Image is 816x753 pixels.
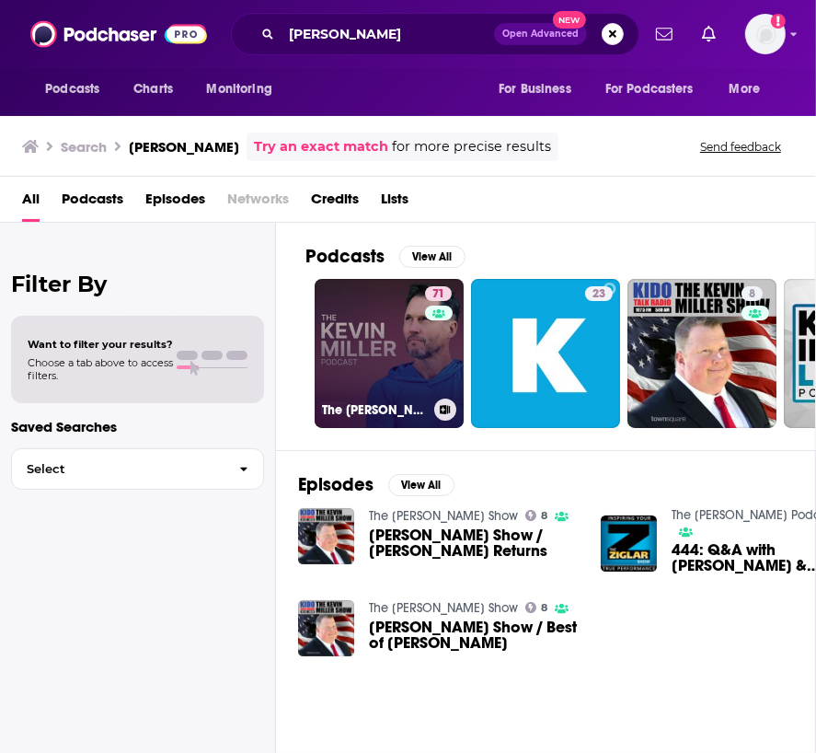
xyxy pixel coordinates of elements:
span: New [553,11,586,29]
div: Search podcasts, credits, & more... [231,13,639,55]
button: Show profile menu [745,14,786,54]
a: 8 [741,286,763,301]
button: Send feedback [695,139,787,155]
a: 71The [PERSON_NAME] Podcast [315,279,464,428]
a: The Kevin Miller Show [369,508,518,524]
img: 444: Q&A with Tom Ziglar & Kevin Miller [601,516,657,572]
span: Open Advanced [502,29,579,39]
p: Saved Searches [11,418,264,435]
a: 23 [585,286,613,301]
span: 8 [749,285,755,304]
a: The Kevin Miller Show [369,600,518,616]
img: Podchaser - Follow, Share and Rate Podcasts [30,17,207,52]
span: [PERSON_NAME] Show / Best of [PERSON_NAME] [369,620,579,651]
a: Podcasts [62,184,123,222]
span: Want to filter your results? [28,338,173,351]
button: Select [11,448,264,490]
span: Select [12,463,224,475]
img: Kevin Miller Show / Kevin Miller Returns [298,508,354,564]
button: open menu [717,72,784,107]
a: PodcastsView All [305,245,465,268]
span: Monitoring [206,76,271,102]
button: Open AdvancedNew [494,23,587,45]
a: 8 [525,602,548,613]
svg: Add a profile image [771,14,786,29]
a: 8 [525,510,548,521]
span: For Podcasters [605,76,694,102]
a: Kevin Miller Show / Best of Kevin Miller [369,620,579,651]
a: Kevin Miller Show / Kevin Miller Returns [369,527,579,559]
span: Networks [227,184,289,222]
span: Logged in as GregKubie [745,14,786,54]
button: open menu [593,72,720,107]
span: 23 [592,285,605,304]
h2: Podcasts [305,245,385,268]
a: Lists [381,184,408,222]
h2: Filter By [11,271,264,297]
button: open menu [486,72,594,107]
a: 8 [627,279,776,428]
a: Try an exact match [254,136,388,157]
h3: Search [61,138,107,156]
a: 71 [425,286,452,301]
span: 8 [541,512,547,520]
span: For Business [499,76,571,102]
button: View All [388,474,454,496]
a: Show notifications dropdown [695,18,723,50]
input: Search podcasts, credits, & more... [282,19,494,49]
a: Show notifications dropdown [649,18,680,50]
span: for more precise results [392,136,551,157]
span: More [730,76,761,102]
span: Podcasts [45,76,99,102]
a: 23 [471,279,620,428]
a: Episodes [145,184,205,222]
a: Charts [121,72,184,107]
a: Credits [311,184,359,222]
span: Charts [133,76,173,102]
span: 8 [541,604,547,612]
span: Choose a tab above to access filters. [28,356,173,382]
img: User Profile [745,14,786,54]
a: EpisodesView All [298,473,454,496]
button: open menu [32,72,123,107]
h3: The [PERSON_NAME] Podcast [322,402,427,418]
h2: Episodes [298,473,374,496]
a: All [22,184,40,222]
h3: [PERSON_NAME] [129,138,239,156]
button: open menu [193,72,295,107]
img: Kevin Miller Show / Best of Kevin Miller [298,600,354,656]
span: 71 [432,285,444,304]
span: [PERSON_NAME] Show / [PERSON_NAME] Returns [369,527,579,559]
button: View All [399,246,465,268]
